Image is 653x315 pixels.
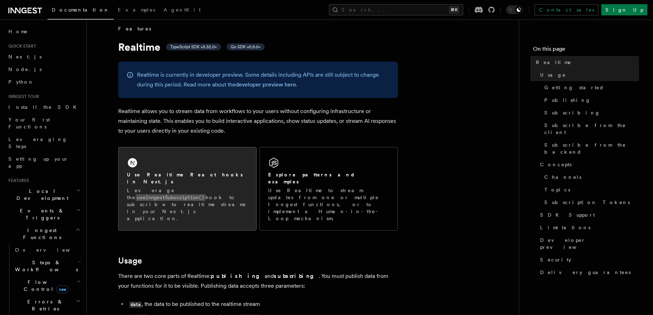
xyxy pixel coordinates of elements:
span: Realtime [536,59,572,66]
button: Steps & Workflows [12,256,82,276]
span: AgentKit [164,7,201,13]
a: Subscribe from the client [541,119,639,139]
span: Developer preview [540,237,639,251]
span: Node.js [8,66,42,72]
a: Developer preview [537,234,639,253]
span: Concepts [540,161,572,168]
h2: Explore patterns and examples [268,171,389,185]
a: Usage [118,256,142,266]
span: Setting up your app [8,156,69,169]
a: Overview [12,244,82,256]
a: Topics [541,183,639,196]
button: Events & Triggers [6,204,82,224]
a: AgentKit [159,2,205,19]
li: , the data to be published to the realtime stream [127,299,398,309]
h2: Use Realtime React hooks in Next.js [127,171,248,185]
p: Realtime is currently in developer preview. Some details including APIs are still subject to chan... [137,70,389,90]
a: Explore patterns and examplesUse Realtime to stream updates from one or multiple Inngest function... [259,147,398,231]
span: Events & Triggers [6,207,76,221]
code: data [129,302,142,308]
a: developer preview here [236,81,296,88]
span: Inngest Functions [6,227,76,241]
span: Usage [540,71,566,78]
a: Realtime [533,56,639,69]
a: Install the SDK [6,101,82,113]
a: Contact sales [534,4,598,15]
a: Channels [541,171,639,183]
h1: Realtime [118,41,398,53]
p: Use Realtime to stream updates from one or multiple Inngest functions, or to implement a Human-in... [268,187,389,222]
h4: On this page [533,45,639,56]
span: Steps & Workflows [12,259,78,273]
span: Delivery guarantees [540,269,631,276]
code: useInngestSubscription() [136,194,206,201]
span: Limitations [540,224,590,231]
a: Your first Functions [6,113,82,133]
a: Subscribe from the backend [541,139,639,158]
p: Realtime allows you to stream data from workflows to your users without configuring infrastructur... [118,106,398,136]
span: Errors & Retries [12,298,76,312]
span: SDK Support [540,211,595,218]
span: Install the SDK [8,104,81,110]
a: Subscribing [541,106,639,119]
span: TypeScript SDK v3.32.0+ [170,44,217,50]
span: Python [8,79,34,85]
span: Next.js [8,54,42,59]
span: Subscribe from the client [544,122,639,136]
span: Quick start [6,43,36,49]
span: Topics [544,186,570,193]
span: Publishing [544,97,591,104]
span: Overview [15,247,87,253]
span: Local Development [6,188,76,202]
a: Concepts [537,158,639,171]
p: Leverage the hook to subscribe to realtime streams in your Next.js application. [127,187,248,222]
a: Use Realtime React hooks in Next.jsLeverage theuseInngestSubscription()hook to subscribe to realt... [118,147,257,231]
a: Sign Up [601,4,647,15]
strong: publishing [211,273,265,279]
a: Leveraging Steps [6,133,82,153]
span: new [57,286,68,293]
a: SDK Support [537,209,639,221]
span: Security [540,256,571,263]
span: Features [6,178,29,183]
button: Inngest Functions [6,224,82,244]
button: Local Development [6,185,82,204]
a: Node.js [6,63,82,76]
a: Publishing [541,94,639,106]
p: There are two core parts of Realtime: and . You must publish data from your functions for it to b... [118,271,398,291]
button: Search...⌘K [329,4,463,15]
button: Toggle dark mode [506,6,523,14]
span: Examples [118,7,155,13]
span: Home [8,28,28,35]
span: Flow Control [12,279,77,293]
a: Delivery guarantees [537,266,639,279]
span: Channels [544,174,581,181]
span: Features [118,25,151,32]
a: Next.js [6,50,82,63]
a: Security [537,253,639,266]
a: Limitations [537,221,639,234]
a: Usage [537,69,639,81]
a: Getting started [541,81,639,94]
a: Python [6,76,82,88]
span: Getting started [544,84,604,91]
span: Inngest tour [6,94,39,99]
a: Home [6,25,82,38]
a: Documentation [48,2,114,20]
span: Your first Functions [8,117,50,129]
button: Errors & Retries [12,295,82,315]
span: Subscription Tokens [544,199,630,206]
button: Flow Controlnew [12,276,82,295]
span: Leveraging Steps [8,136,67,149]
strong: subscribing [274,273,319,279]
span: Subscribe from the backend [544,141,639,155]
span: Documentation [52,7,109,13]
a: Subscription Tokens [541,196,639,209]
a: Examples [114,2,159,19]
span: Go SDK v0.9.0+ [231,44,260,50]
a: Setting up your app [6,153,82,172]
kbd: ⌘K [449,6,459,13]
span: Subscribing [544,109,600,116]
